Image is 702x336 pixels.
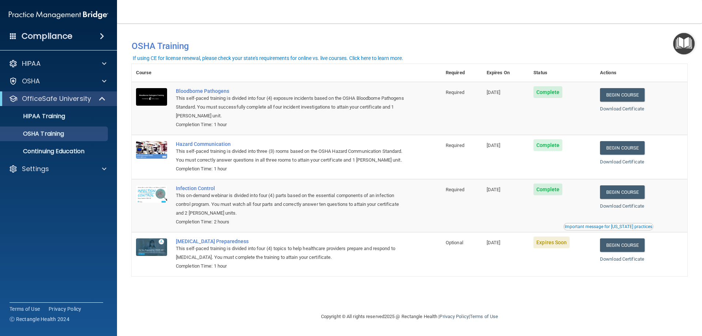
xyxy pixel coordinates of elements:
[439,314,468,319] a: Privacy Policy
[132,54,404,62] button: If using CE for license renewal, please check your state's requirements for online vs. live cours...
[10,305,40,313] a: Terms of Use
[533,86,562,98] span: Complete
[9,165,106,173] a: Settings
[482,64,529,82] th: Expires On
[600,256,644,262] a: Download Certificate
[9,94,106,103] a: OfficeSafe University
[446,187,464,192] span: Required
[132,64,171,82] th: Course
[600,238,645,252] a: Begin Course
[176,238,405,244] a: [MEDICAL_DATA] Preparedness
[176,262,405,271] div: Completion Time: 1 hour
[5,113,65,120] p: HIPAA Training
[176,165,405,173] div: Completion Time: 1 hour
[529,64,596,82] th: Status
[22,165,49,173] p: Settings
[487,240,501,245] span: [DATE]
[176,94,405,120] div: This self-paced training is divided into four (4) exposure incidents based on the OSHA Bloodborne...
[9,8,108,22] img: PMB logo
[176,244,405,262] div: This self-paced training is divided into four (4) topics to help healthcare providers prepare and...
[487,143,501,148] span: [DATE]
[22,31,72,41] h4: Compliance
[176,88,405,94] a: Bloodborne Pathogens
[600,141,645,155] a: Begin Course
[176,120,405,129] div: Completion Time: 1 hour
[9,77,106,86] a: OSHA
[600,203,644,209] a: Download Certificate
[600,106,644,112] a: Download Certificate
[276,305,543,328] div: Copyright © All rights reserved 2025 @ Rectangle Health | |
[133,56,403,61] div: If using CE for license renewal, please check your state's requirements for online vs. live cours...
[596,64,687,82] th: Actions
[10,316,69,323] span: Ⓒ Rectangle Health 2024
[673,33,695,54] button: Open Resource Center
[446,240,463,245] span: Optional
[176,185,405,191] a: Infection Control
[5,130,64,137] p: OSHA Training
[470,314,498,319] a: Terms of Use
[563,223,653,230] button: Read this if you are a dental practitioner in the state of CA
[600,88,645,102] a: Begin Course
[533,184,562,195] span: Complete
[487,90,501,95] span: [DATE]
[176,218,405,226] div: Completion Time: 2 hours
[176,147,405,165] div: This self-paced training is divided into three (3) rooms based on the OSHA Hazard Communication S...
[9,59,106,68] a: HIPAA
[176,141,405,147] a: Hazard Communication
[49,305,82,313] a: Privacy Policy
[5,148,105,155] p: Continuing Education
[22,94,91,103] p: OfficeSafe University
[487,187,501,192] span: [DATE]
[176,191,405,218] div: This on-demand webinar is divided into four (4) parts based on the essential components of an inf...
[600,159,644,165] a: Download Certificate
[22,59,41,68] p: HIPAA
[22,77,40,86] p: OSHA
[565,224,652,229] div: Important message for [US_STATE] practices
[446,90,464,95] span: Required
[600,185,645,199] a: Begin Course
[533,139,562,151] span: Complete
[441,64,482,82] th: Required
[132,41,687,51] h4: OSHA Training
[533,237,570,248] span: Expires Soon
[446,143,464,148] span: Required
